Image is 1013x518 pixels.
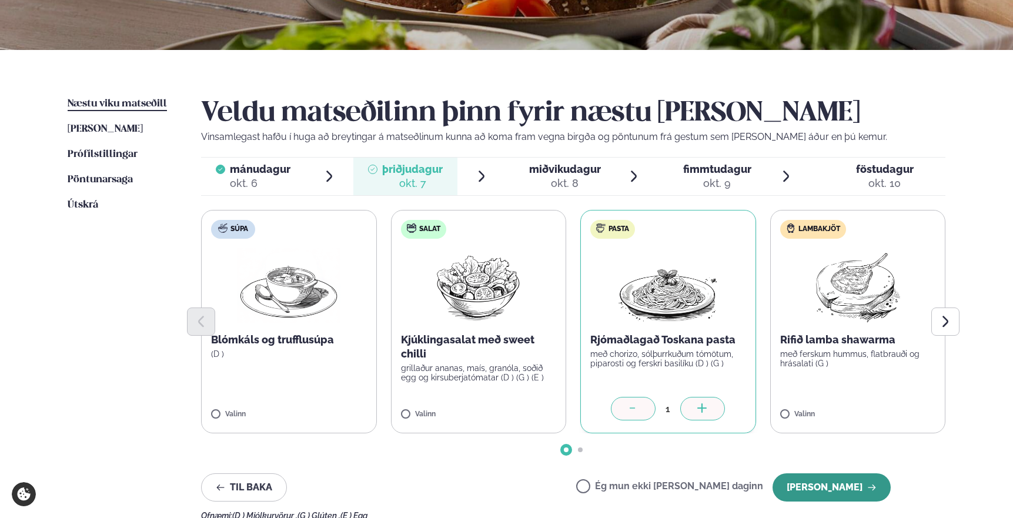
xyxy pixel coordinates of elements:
p: Blómkáls og trufflusúpa [211,333,367,347]
span: Súpa [230,225,248,234]
span: föstudagur [856,163,914,175]
img: Soup.png [237,248,340,323]
span: þriðjudagur [382,163,443,175]
div: okt. 7 [382,176,443,191]
span: Prófílstillingar [68,149,138,159]
span: Næstu viku matseðill [68,99,167,109]
img: Lamb.svg [786,223,795,233]
h2: Veldu matseðilinn þinn fyrir næstu [PERSON_NAME] [201,97,945,130]
img: salad.svg [407,223,416,233]
div: okt. 9 [683,176,751,191]
img: Salad.png [426,248,530,323]
div: okt. 10 [856,176,914,191]
a: Cookie settings [12,482,36,506]
p: Kjúklingasalat með sweet chilli [401,333,557,361]
a: Pöntunarsaga [68,173,133,187]
span: Go to slide 1 [564,447,569,452]
span: Pöntunarsaga [68,175,133,185]
button: Previous slide [187,308,215,336]
span: mánudagur [230,163,290,175]
span: Go to slide 2 [578,447,583,452]
p: Vinsamlegast hafðu í huga að breytingar á matseðlinum kunna að koma fram vegna birgða og pöntunum... [201,130,945,144]
p: með chorizo, sólþurrkuðum tómötum, piparosti og ferskri basilíku (D ) (G ) [590,349,746,368]
a: Næstu viku matseðill [68,97,167,111]
span: [PERSON_NAME] [68,124,143,134]
span: Salat [419,225,440,234]
p: Rjómaðlagað Toskana pasta [590,333,746,347]
button: Til baka [201,473,287,502]
img: Spagetti.png [616,248,720,323]
span: miðvikudagur [529,163,601,175]
img: pasta.svg [596,223,606,233]
p: Rifið lamba shawarma [780,333,936,347]
button: [PERSON_NAME] [773,473,891,502]
p: grillaður ananas, maís, granóla, soðið egg og kirsuberjatómatar (D ) (G ) (E ) [401,363,557,382]
img: soup.svg [218,223,228,233]
p: (D ) [211,349,367,359]
p: með ferskum hummus, flatbrauði og hrásalati (G ) [780,349,936,368]
img: Lamb-Meat.png [805,248,910,323]
button: Next slide [931,308,959,336]
div: okt. 8 [529,176,601,191]
div: okt. 6 [230,176,290,191]
div: 1 [656,402,680,416]
a: Útskrá [68,198,98,212]
a: Prófílstillingar [68,148,138,162]
a: [PERSON_NAME] [68,122,143,136]
span: Lambakjöt [798,225,840,234]
span: Pasta [609,225,629,234]
span: Útskrá [68,200,98,210]
span: fimmtudagur [683,163,751,175]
